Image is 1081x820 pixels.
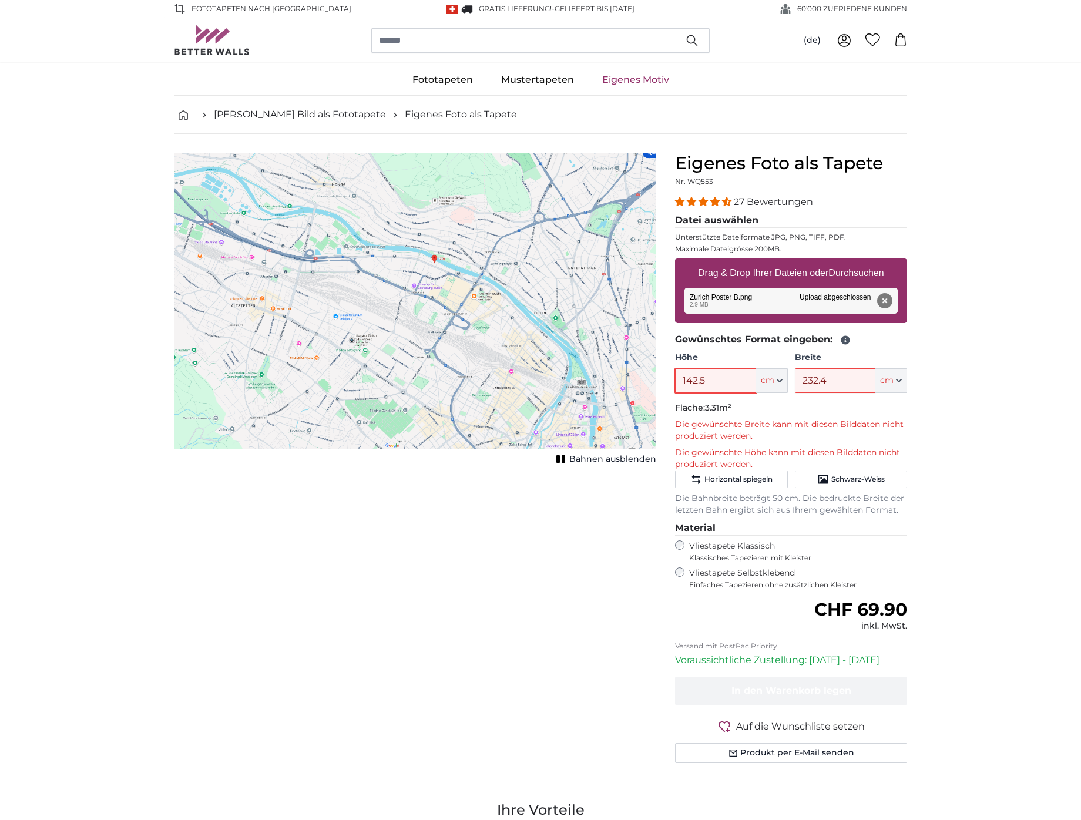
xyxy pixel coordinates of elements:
[875,368,907,393] button: cm
[675,233,907,242] p: Unterstützte Dateiformate JPG, PNG, TIFF, PDF.
[675,677,907,705] button: In den Warenkorb legen
[174,801,907,819] h3: Ihre Vorteile
[794,30,830,51] button: (de)
[675,743,907,763] button: Produkt per E-Mail senden
[814,620,907,632] div: inkl. MwSt.
[756,368,788,393] button: cm
[797,4,907,14] span: 60'000 ZUFRIEDENE KUNDEN
[736,720,865,734] span: Auf die Wunschliste setzen
[880,375,894,387] span: cm
[675,653,907,667] p: Voraussichtliche Zustellung: [DATE] - [DATE]
[795,352,907,364] label: Breite
[704,475,773,484] span: Horizontal spiegeln
[569,453,656,465] span: Bahnen ausblenden
[705,402,731,413] span: 3.31m²
[675,641,907,651] p: Versand mit PostPac Priority
[398,65,487,95] a: Fototapeten
[675,332,907,347] legend: Gewünschtes Format eingeben:
[795,471,907,488] button: Schwarz-Weiss
[675,471,787,488] button: Horizontal spiegeln
[675,719,907,734] button: Auf die Wunschliste setzen
[405,107,517,122] a: Eigenes Foto als Tapete
[555,4,634,13] span: Geliefert bis [DATE]
[689,567,907,590] label: Vliestapete Selbstklebend
[553,451,656,468] button: Bahnen ausblenden
[446,5,458,14] img: Schweiz
[689,580,907,590] span: Einfaches Tapezieren ohne zusätzlichen Kleister
[675,177,713,186] span: Nr. WQ553
[675,521,907,536] legend: Material
[675,196,734,207] span: 4.41 stars
[174,153,656,468] div: 1 of 1
[731,685,851,696] span: In den Warenkorb legen
[675,419,907,442] p: Die gewünschte Breite kann mit diesen Bilddaten nicht produziert werden.
[831,475,885,484] span: Schwarz-Weiss
[675,493,907,516] p: Die Bahnbreite beträgt 50 cm. Die bedruckte Breite der letzten Bahn ergibt sich aus Ihrem gewählt...
[675,352,787,364] label: Höhe
[479,4,552,13] span: GRATIS Lieferung!
[552,4,634,13] span: -
[192,4,351,14] span: Fototapeten nach [GEOGRAPHIC_DATA]
[675,213,907,228] legend: Datei auswählen
[214,107,386,122] a: [PERSON_NAME] Bild als Fototapete
[675,244,907,254] p: Maximale Dateigrösse 200MB.
[761,375,774,387] span: cm
[675,402,907,414] p: Fläche:
[487,65,588,95] a: Mustertapeten
[734,196,813,207] span: 27 Bewertungen
[174,25,250,55] img: Betterwalls
[675,153,907,174] h1: Eigenes Foto als Tapete
[689,540,897,563] label: Vliestapete Klassisch
[829,268,884,278] u: Durchsuchen
[174,96,907,134] nav: breadcrumbs
[814,599,907,620] span: CHF 69.90
[588,65,683,95] a: Eigenes Motiv
[675,447,907,471] p: Die gewünschte Höhe kann mit diesen Bilddaten nicht produziert werden.
[689,553,897,563] span: Klassisches Tapezieren mit Kleister
[693,261,889,285] label: Drag & Drop Ihrer Dateien oder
